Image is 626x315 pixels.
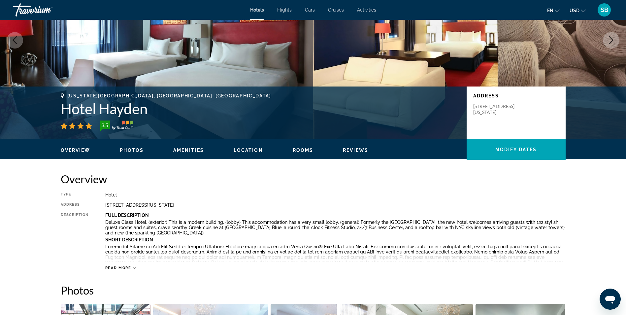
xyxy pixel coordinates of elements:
a: Travorium [13,1,79,18]
a: Cruises [328,7,344,13]
span: Location [234,148,263,153]
img: TrustYou guest rating badge [100,121,133,131]
p: Loremi dol Sitame co Adi Elit Sedd ei Tempo'i Utlabore Etdolore magn aliqua en adm Venia Quisno® ... [105,244,566,281]
span: Rooms [293,148,313,153]
b: Short Description [105,237,153,242]
div: Hotel [105,192,566,197]
span: Read more [105,266,131,270]
b: Full Description [105,213,149,218]
button: Change language [547,6,560,15]
a: Cars [305,7,315,13]
button: Reviews [343,147,368,153]
h2: Overview [61,172,566,186]
button: Next image [603,32,619,49]
span: Amenities [173,148,204,153]
h1: Hotel Hayden [61,100,460,117]
a: Flights [277,7,292,13]
div: Type [61,192,89,197]
button: Rooms [293,147,313,153]
div: Description [61,213,89,262]
button: Modify Dates [467,139,566,160]
span: Modify Dates [495,147,537,152]
button: Location [234,147,263,153]
button: Read more [105,265,137,270]
a: Hotels [250,7,264,13]
button: Overview [61,147,90,153]
p: [STREET_ADDRESS][US_STATE] [473,103,526,115]
h2: Photos [61,284,566,297]
p: Deluxe Class Hotel. (exterior) This is a modern building. (lobby) This accommodation has a very s... [105,220,566,235]
button: User Menu [596,3,613,17]
button: Amenities [173,147,204,153]
div: 3.5 [98,121,112,129]
span: Reviews [343,148,368,153]
button: Photos [120,147,144,153]
p: Address [473,93,559,98]
span: en [547,8,553,13]
span: [US_STATE][GEOGRAPHIC_DATA], [GEOGRAPHIC_DATA], [GEOGRAPHIC_DATA] [67,93,271,98]
span: Overview [61,148,90,153]
a: Activities [357,7,376,13]
div: Address [61,202,89,208]
span: SB [601,7,608,13]
iframe: Button to launch messaging window [600,289,621,310]
span: Photos [120,148,144,153]
div: [STREET_ADDRESS][US_STATE] [105,202,566,208]
span: USD [570,8,579,13]
button: Change currency [570,6,586,15]
button: Previous image [7,32,23,49]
